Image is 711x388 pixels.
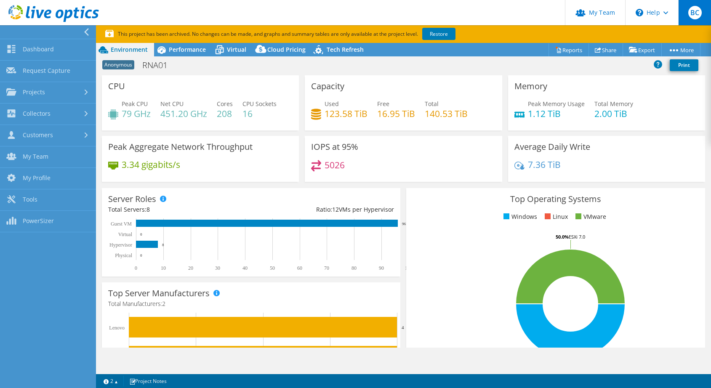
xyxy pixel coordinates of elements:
[162,243,164,247] text: 8
[160,100,184,108] span: Net CPU
[688,6,702,19] span: BC
[105,29,518,39] p: This project has been archived. No changes can be made, and graphs and summary tables are only av...
[98,376,124,386] a: 2
[594,100,633,108] span: Total Memory
[169,45,206,53] span: Performance
[324,265,329,271] text: 70
[311,82,344,91] h3: Capacity
[217,109,233,118] h4: 208
[109,242,132,248] text: Hypervisor
[501,212,537,221] li: Windows
[162,300,165,308] span: 2
[528,100,585,108] span: Peak Memory Usage
[573,212,606,221] li: VMware
[379,265,384,271] text: 90
[115,252,132,258] text: Physical
[267,45,306,53] span: Cloud Pricing
[242,109,277,118] h4: 16
[160,109,207,118] h4: 451.20 GHz
[422,28,455,40] a: Restore
[594,109,633,118] h4: 2.00 TiB
[402,222,406,226] text: 96
[161,265,166,271] text: 10
[425,109,468,118] h4: 140.53 TiB
[109,325,125,331] text: Lenovo
[122,100,148,108] span: Peak CPU
[270,265,275,271] text: 50
[670,59,698,71] a: Print
[108,194,156,204] h3: Server Roles
[108,82,125,91] h3: CPU
[135,265,137,271] text: 0
[543,212,568,221] li: Linux
[425,100,439,108] span: Total
[111,221,132,227] text: Guest VM
[661,43,700,56] a: More
[514,142,590,151] h3: Average Daily Write
[325,100,339,108] span: Used
[111,45,148,53] span: Environment
[528,109,585,118] h4: 1.12 TiB
[325,160,345,170] h4: 5026
[556,234,569,240] tspan: 50.0%
[215,265,220,271] text: 30
[514,82,547,91] h3: Memory
[118,231,133,237] text: Virtual
[140,253,142,258] text: 0
[242,100,277,108] span: CPU Sockets
[623,43,662,56] a: Export
[413,194,698,204] h3: Top Operating Systems
[311,142,358,151] h3: IOPS at 95%
[108,299,394,308] h4: Total Manufacturers:
[377,100,389,108] span: Free
[636,9,643,16] svg: \n
[108,205,251,214] div: Total Servers:
[108,142,253,151] h3: Peak Aggregate Network Throughput
[188,265,193,271] text: 20
[140,232,142,237] text: 0
[589,43,623,56] a: Share
[352,265,357,271] text: 80
[327,45,364,53] span: Tech Refresh
[569,234,585,240] tspan: ESXi 7.0
[377,109,415,118] h4: 16.95 TiB
[251,205,394,214] div: Ratio: VMs per Hypervisor
[102,60,134,69] span: Anonymous
[402,325,404,330] text: 4
[325,109,367,118] h4: 123.58 TiB
[528,160,561,169] h4: 7.36 TiB
[108,289,210,298] h3: Top Server Manufacturers
[217,100,233,108] span: Cores
[146,205,150,213] span: 8
[242,265,248,271] text: 40
[332,205,339,213] span: 12
[122,160,180,169] h4: 3.34 gigabits/s
[138,61,181,70] h1: RNA01
[549,43,589,56] a: Reports
[122,109,151,118] h4: 79 GHz
[123,376,173,386] a: Project Notes
[227,45,246,53] span: Virtual
[297,265,302,271] text: 60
